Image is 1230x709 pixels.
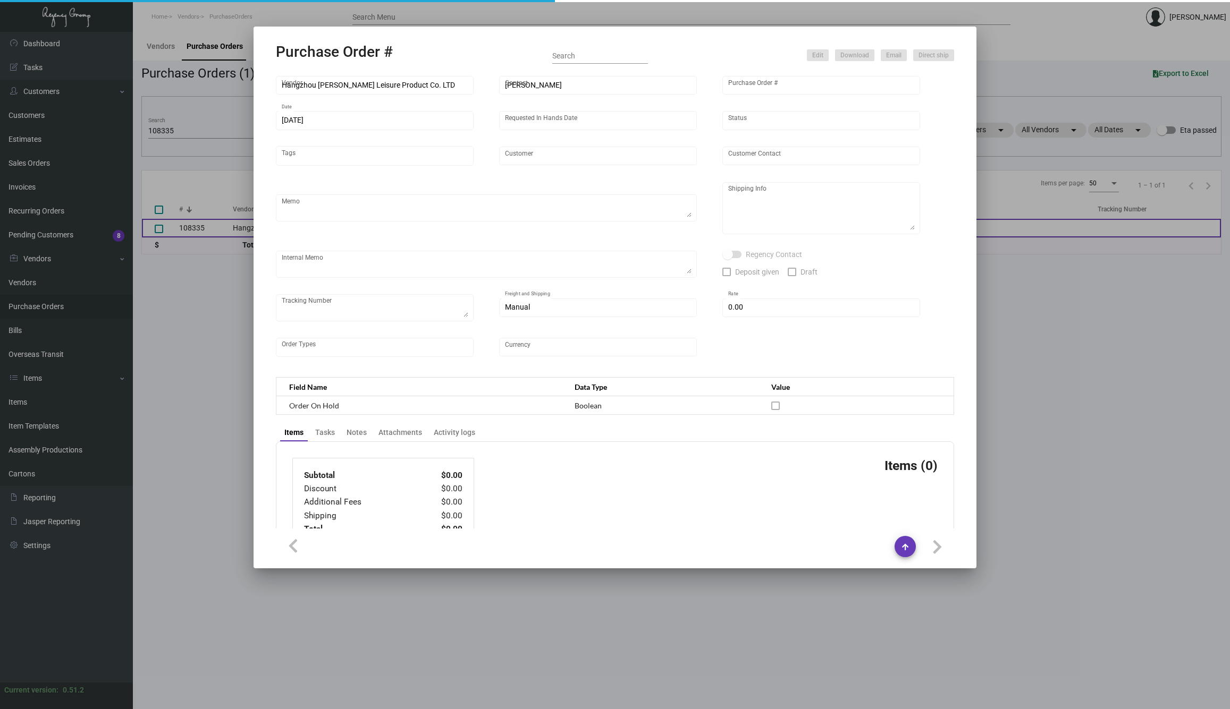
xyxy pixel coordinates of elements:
[886,51,902,60] span: Email
[304,482,419,496] td: Discount
[419,496,463,509] td: $0.00
[289,401,339,410] span: Order On Hold
[304,469,419,482] td: Subtotal
[419,523,463,536] td: $0.00
[835,49,874,61] button: Download
[881,49,907,61] button: Email
[284,427,304,438] div: Items
[564,378,761,396] th: Data Type
[419,482,463,496] td: $0.00
[840,51,869,60] span: Download
[419,469,463,482] td: $0.00
[761,378,954,396] th: Value
[505,303,530,311] span: Manual
[315,427,335,438] div: Tasks
[812,51,823,60] span: Edit
[4,685,58,696] div: Current version:
[63,685,84,696] div: 0.51.2
[575,401,602,410] span: Boolean
[735,266,779,278] span: Deposit given
[347,427,367,438] div: Notes
[434,427,475,438] div: Activity logs
[746,248,802,261] span: Regency Contact
[807,49,829,61] button: Edit
[304,509,419,523] td: Shipping
[304,523,419,536] td: Total
[276,378,565,396] th: Field Name
[919,51,949,60] span: Direct ship
[884,458,938,473] h3: Items (0)
[304,496,419,509] td: Additional Fees
[276,43,393,61] h2: Purchase Order #
[801,266,818,278] span: Draft
[419,509,463,523] td: $0.00
[378,427,422,438] div: Attachments
[913,49,954,61] button: Direct ship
